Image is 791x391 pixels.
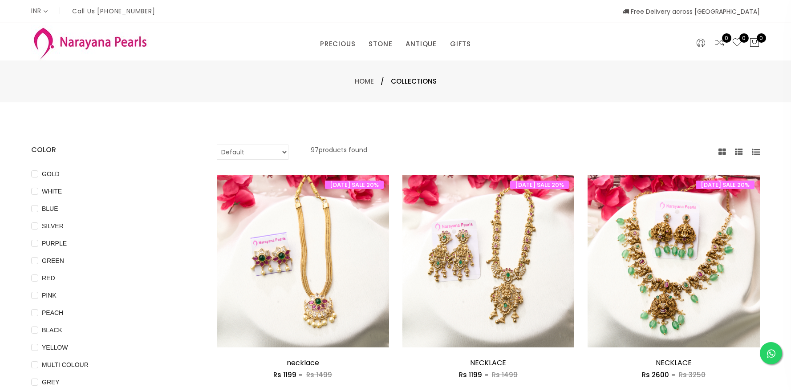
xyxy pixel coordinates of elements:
[696,181,754,189] span: [DATE] SALE 20%
[450,37,471,51] a: GIFTS
[31,145,190,155] h4: COLOR
[320,37,355,51] a: PRECIOUS
[38,186,65,196] span: WHITE
[38,308,67,318] span: PEACH
[623,7,760,16] span: Free Delivery across [GEOGRAPHIC_DATA]
[38,360,92,370] span: MULTI COLOUR
[369,37,392,51] a: STONE
[714,37,725,49] a: 0
[679,370,706,379] span: Rs 3250
[510,181,569,189] span: [DATE] SALE 20%
[406,37,437,51] a: ANTIQUE
[642,370,669,379] span: Rs 2600
[306,370,332,379] span: Rs 1499
[38,221,67,231] span: SILVER
[470,358,506,368] a: NECKLACE
[492,370,518,379] span: Rs 1499
[732,37,742,49] a: 0
[38,238,70,248] span: PURPLE
[38,256,68,266] span: GREEN
[38,343,71,352] span: YELLOW
[38,377,63,387] span: GREY
[757,33,766,43] span: 0
[38,169,63,179] span: GOLD
[72,8,155,14] p: Call Us [PHONE_NUMBER]
[355,77,374,86] a: Home
[381,76,384,87] span: /
[391,76,437,87] span: Collections
[38,204,62,214] span: BLUE
[38,290,60,300] span: PINK
[656,358,692,368] a: NECKLACE
[38,325,66,335] span: BLACK
[311,145,367,160] p: 97 products found
[325,181,384,189] span: [DATE] SALE 20%
[287,358,319,368] a: necklace
[273,370,296,379] span: Rs 1199
[38,273,59,283] span: RED
[459,370,482,379] span: Rs 1199
[749,37,760,49] button: 0
[739,33,749,43] span: 0
[722,33,731,43] span: 0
